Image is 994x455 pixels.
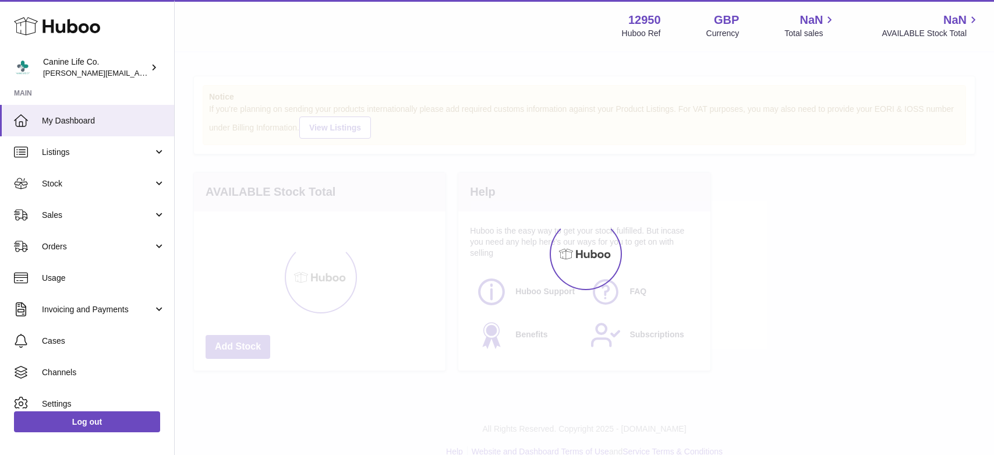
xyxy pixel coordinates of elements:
[784,28,836,39] span: Total sales
[42,367,165,378] span: Channels
[43,57,148,79] div: Canine Life Co.
[42,147,153,158] span: Listings
[42,210,153,221] span: Sales
[882,12,980,39] a: NaN AVAILABLE Stock Total
[42,273,165,284] span: Usage
[714,12,739,28] strong: GBP
[42,304,153,315] span: Invoicing and Payments
[42,115,165,126] span: My Dashboard
[706,28,740,39] div: Currency
[628,12,661,28] strong: 12950
[943,12,967,28] span: NaN
[882,28,980,39] span: AVAILABLE Stock Total
[43,68,234,77] span: [PERSON_NAME][EMAIL_ADDRESS][DOMAIN_NAME]
[42,241,153,252] span: Orders
[14,59,31,76] img: kevin@clsgltd.co.uk
[800,12,823,28] span: NaN
[784,12,836,39] a: NaN Total sales
[42,336,165,347] span: Cases
[622,28,661,39] div: Huboo Ref
[14,411,160,432] a: Log out
[42,178,153,189] span: Stock
[42,398,165,410] span: Settings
